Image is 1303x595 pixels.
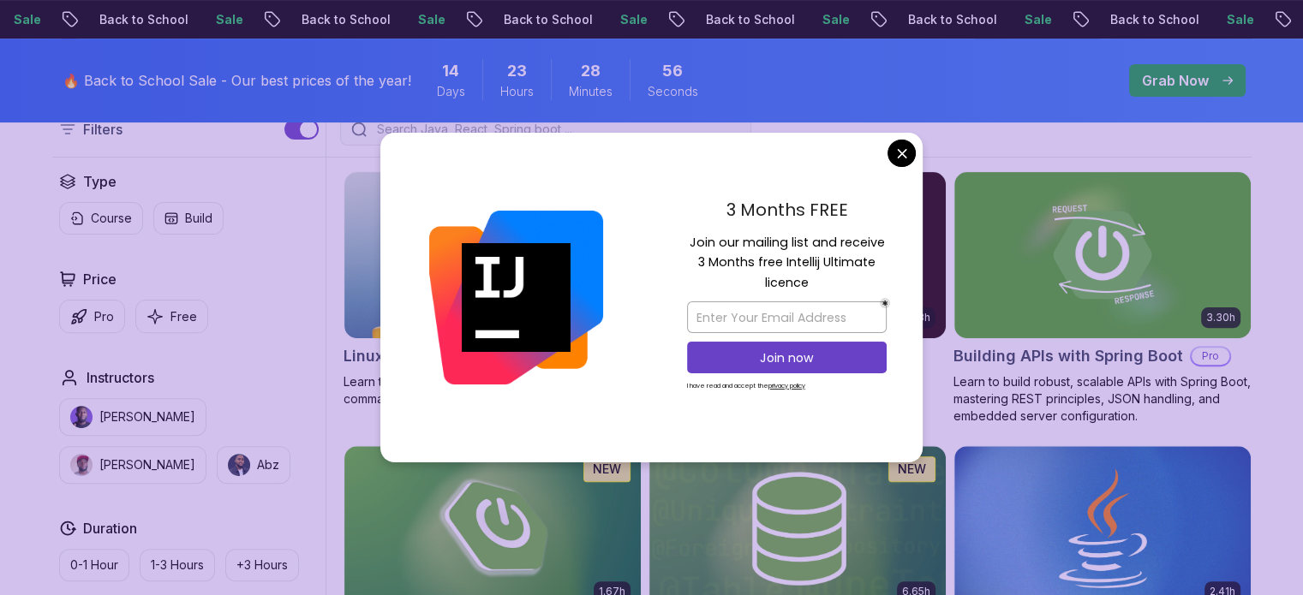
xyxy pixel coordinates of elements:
a: Building APIs with Spring Boot card3.30hBuilding APIs with Spring BootProLearn to build robust, s... [953,171,1252,425]
p: Pro [94,308,114,325]
p: Sale [978,11,1033,28]
p: Learn to build robust, scalable APIs with Spring Boot, mastering REST principles, JSON handling, ... [953,373,1252,425]
p: 0-1 Hour [70,556,118,574]
button: Free [135,300,208,333]
img: Building APIs with Spring Boot card [954,172,1251,338]
img: Linux Fundamentals card [344,172,641,338]
p: Free [170,308,197,325]
p: Sale [372,11,427,28]
p: Sale [170,11,224,28]
button: instructor imgAbz [217,446,290,484]
span: Minutes [569,83,613,100]
p: Filters [83,119,123,140]
p: Sale [574,11,629,28]
p: Sale [776,11,831,28]
button: instructor img[PERSON_NAME] [59,446,206,484]
h2: Type [83,171,117,192]
img: instructor img [70,454,93,476]
p: Back to School [457,11,574,28]
p: Back to School [1064,11,1180,28]
input: Search Java, React, Spring boot ... [374,121,740,138]
img: instructor img [70,406,93,428]
p: Back to School [255,11,372,28]
button: Course [59,202,143,235]
span: Days [437,83,465,100]
img: instructor img [228,454,250,476]
h2: Price [83,269,117,289]
p: Pro [1192,348,1229,365]
button: 1-3 Hours [140,549,215,581]
p: +3 Hours [236,556,288,574]
span: 56 Seconds [662,59,683,83]
p: Course [91,210,132,227]
p: Build [185,210,212,227]
p: Back to School [53,11,170,28]
span: 28 Minutes [581,59,601,83]
a: Linux Fundamentals card6.00hLinux FundamentalsProLearn the fundamentals of Linux and how to use t... [344,171,642,408]
p: [PERSON_NAME] [99,408,195,425]
p: 1-3 Hours [151,556,204,574]
p: Learn the fundamentals of Linux and how to use the command line [344,373,642,408]
button: +3 Hours [225,549,299,581]
p: Back to School [862,11,978,28]
button: instructor img[PERSON_NAME] [59,398,206,436]
p: 🔥 Back to School Sale - Our best prices of the year! [63,70,411,91]
p: 3.30h [1206,311,1235,324]
span: Seconds [648,83,698,100]
h2: Instructors [87,367,154,388]
h2: Building APIs with Spring Boot [953,344,1183,368]
span: 14 Days [442,59,459,83]
button: 0-1 Hour [59,549,129,581]
p: Abz [257,456,279,473]
h2: Duration [83,518,137,538]
button: Pro [59,300,125,333]
span: 23 Hours [507,59,527,83]
p: Back to School [660,11,776,28]
button: Build [153,202,224,235]
p: [PERSON_NAME] [99,456,195,473]
p: Sale [1180,11,1235,28]
p: Grab Now [1142,70,1209,91]
p: NEW [593,461,621,478]
h2: Linux Fundamentals [344,344,495,368]
p: NEW [898,461,926,478]
span: Hours [500,83,534,100]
